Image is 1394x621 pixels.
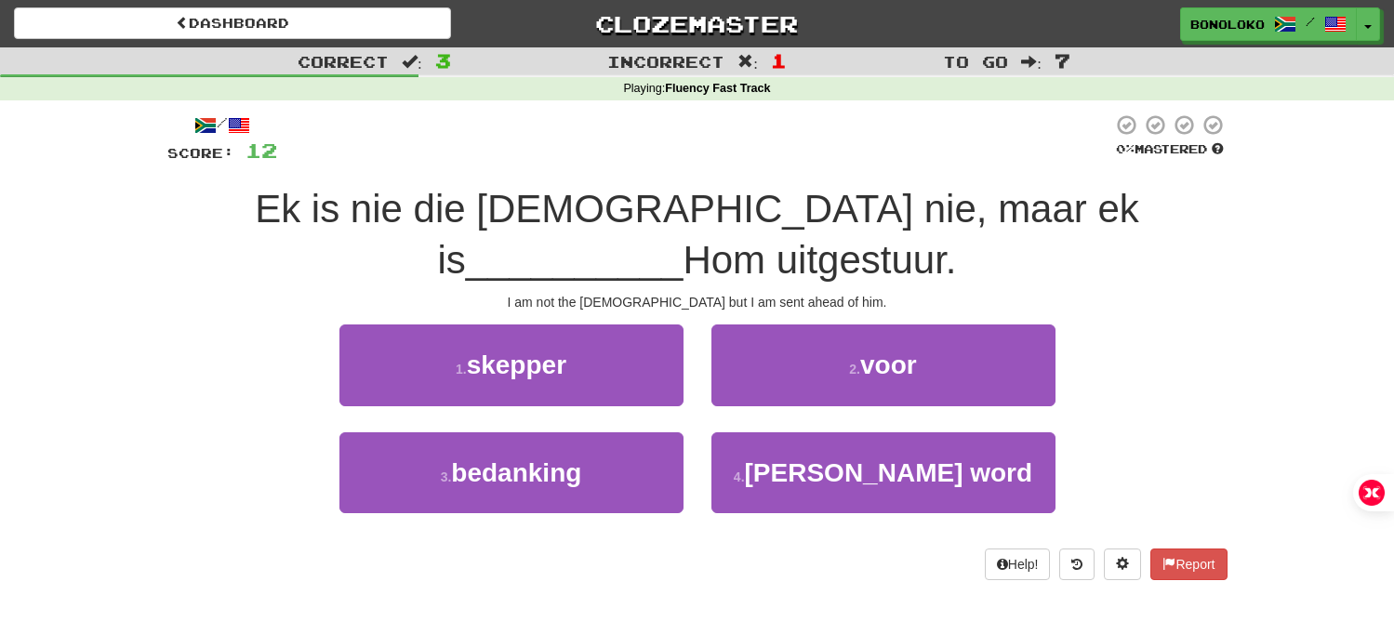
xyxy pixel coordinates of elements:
button: Round history (alt+y) [1059,548,1095,580]
span: [PERSON_NAME] word [745,458,1033,487]
span: : [402,54,422,70]
span: 1 [771,49,787,72]
span: 0 % [1116,141,1135,156]
span: voor [860,350,917,379]
span: skepper [467,350,566,379]
span: 7 [1055,49,1070,72]
div: Mastered [1112,141,1228,158]
small: 3 . [441,469,452,484]
button: 4.[PERSON_NAME] word [711,432,1055,513]
a: Dashboard [14,7,451,39]
button: Report [1150,548,1227,580]
span: 12 [246,139,277,162]
span: Ek is nie die [DEMOGRAPHIC_DATA] nie, maar ek is [255,187,1139,282]
span: __________ [466,238,684,282]
div: / [167,113,277,137]
span: 3 [435,49,451,72]
span: Hom uitgestuur. [683,238,956,282]
button: 2.voor [711,324,1055,405]
a: BonoloKO / [1180,7,1357,41]
span: Score: [167,145,234,161]
span: : [1021,54,1042,70]
span: bedanking [451,458,581,487]
span: / [1306,15,1315,28]
small: 4 . [734,469,745,484]
span: Incorrect [607,52,724,71]
small: 1 . [456,362,467,377]
small: 2 . [849,362,860,377]
span: To go [943,52,1008,71]
a: Clozemaster [479,7,916,40]
button: 3.bedanking [339,432,684,513]
span: BonoloKO [1190,16,1265,33]
span: Correct [298,52,389,71]
button: 1.skepper [339,324,684,405]
span: : [737,54,758,70]
button: Help! [985,548,1051,580]
strong: Fluency Fast Track [665,82,770,95]
div: I am not the [DEMOGRAPHIC_DATA] but I am sent ahead of him. [167,293,1228,311]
